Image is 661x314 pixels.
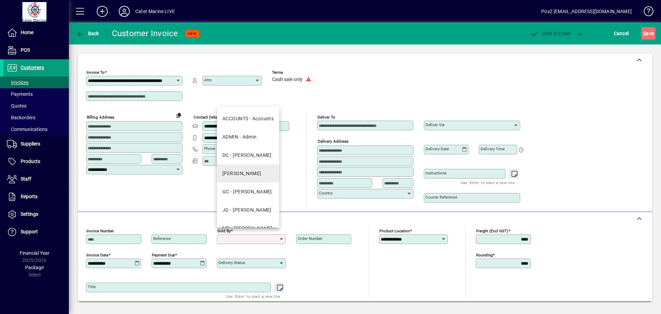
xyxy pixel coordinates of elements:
[272,77,303,82] span: Cash sale only
[21,141,40,146] span: Suppliers
[86,70,105,75] mat-label: Invoice To
[222,170,261,177] div: [PERSON_NAME]
[3,206,69,223] a: Settings
[530,31,570,36] span: ost & Email
[222,225,273,232] div: MP - [PERSON_NAME]
[222,188,272,195] div: GC - [PERSON_NAME]
[7,91,33,97] span: Payments
[222,133,260,141] div: ADMIN - Admin .
[20,250,50,256] span: Financial Year
[226,292,280,300] mat-hint: Use 'Enter' to start a new line
[217,128,279,146] mat-option: ADMIN - Admin .
[3,88,69,100] a: Payments
[188,31,197,36] span: NEW
[461,179,515,186] mat-hint: Use 'Enter' to start a new line
[476,229,508,233] mat-label: Freight (excl GST)
[614,28,629,39] span: Cancel
[426,171,447,175] mat-label: Instructions
[639,1,652,24] a: Knowledge Base
[7,115,35,120] span: Backorders
[25,265,44,270] span: Package
[217,146,279,164] mat-option: DC - Dan Cleaver
[21,30,33,35] span: Home
[21,47,30,53] span: POS
[3,223,69,241] a: Support
[217,219,279,237] mat-option: MP - Margaret Pierce
[112,28,178,39] div: Customer Invoice
[3,153,69,170] a: Products
[7,126,48,132] span: Communications
[21,176,31,182] span: Staff
[7,103,27,109] span: Quotes
[204,146,215,151] mat-label: Phone
[476,253,493,257] mat-label: Rounding
[3,100,69,112] a: Quotes
[7,80,29,85] span: Invoices
[113,5,135,18] button: Profile
[21,229,38,234] span: Support
[217,229,231,233] mat-label: Sold by
[426,146,449,151] mat-label: Delivery date
[217,183,279,201] mat-option: GC - Gerard Cantin
[21,159,40,164] span: Products
[21,211,38,217] span: Settings
[641,27,655,40] button: Save
[135,6,175,17] div: Cater Marine LIVE
[217,110,279,128] mat-option: ACCOUNTS - Accounts
[219,260,245,265] mat-label: Delivery status
[3,188,69,205] a: Reports
[317,115,335,120] mat-label: Deliver To
[69,27,107,40] app-page-header-button: Back
[74,27,101,40] button: Back
[152,253,175,257] mat-label: Payment due
[3,77,69,88] a: Invoices
[153,236,171,241] mat-label: Reference
[542,31,545,36] span: P
[643,31,646,36] span: S
[222,115,274,122] div: ACCOUNTS - Accounts
[643,28,654,39] span: ave
[173,110,184,121] button: Copy to Delivery address
[222,206,272,214] div: JG - [PERSON_NAME]
[3,135,69,153] a: Suppliers
[21,65,44,70] span: Customers
[541,6,632,17] div: Pos2 [EMAIL_ADDRESS][DOMAIN_NAME]
[204,78,212,82] mat-label: Attn
[319,191,333,195] mat-label: Country
[91,5,113,18] button: Add
[272,70,313,75] span: Terms
[3,123,69,135] a: Communications
[481,146,505,151] mat-label: Delivery time
[612,27,631,40] button: Cancel
[3,42,69,59] a: POS
[426,195,457,200] mat-label: Courier Reference
[222,152,272,159] div: DC - [PERSON_NAME]
[76,31,99,36] span: Back
[86,229,114,233] mat-label: Invoice number
[426,122,444,127] mat-label: Deliver via
[217,201,279,219] mat-option: JG - John Giles
[527,27,574,40] button: Post & Email
[21,194,38,199] span: Reports
[3,171,69,188] a: Staff
[86,253,108,257] mat-label: Invoice date
[217,164,279,183] mat-option: DEB - Debbie McQuarters
[379,229,410,233] mat-label: Product location
[88,284,96,289] mat-label: Title
[3,24,69,41] a: Home
[3,112,69,123] a: Backorders
[298,236,323,241] mat-label: Order number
